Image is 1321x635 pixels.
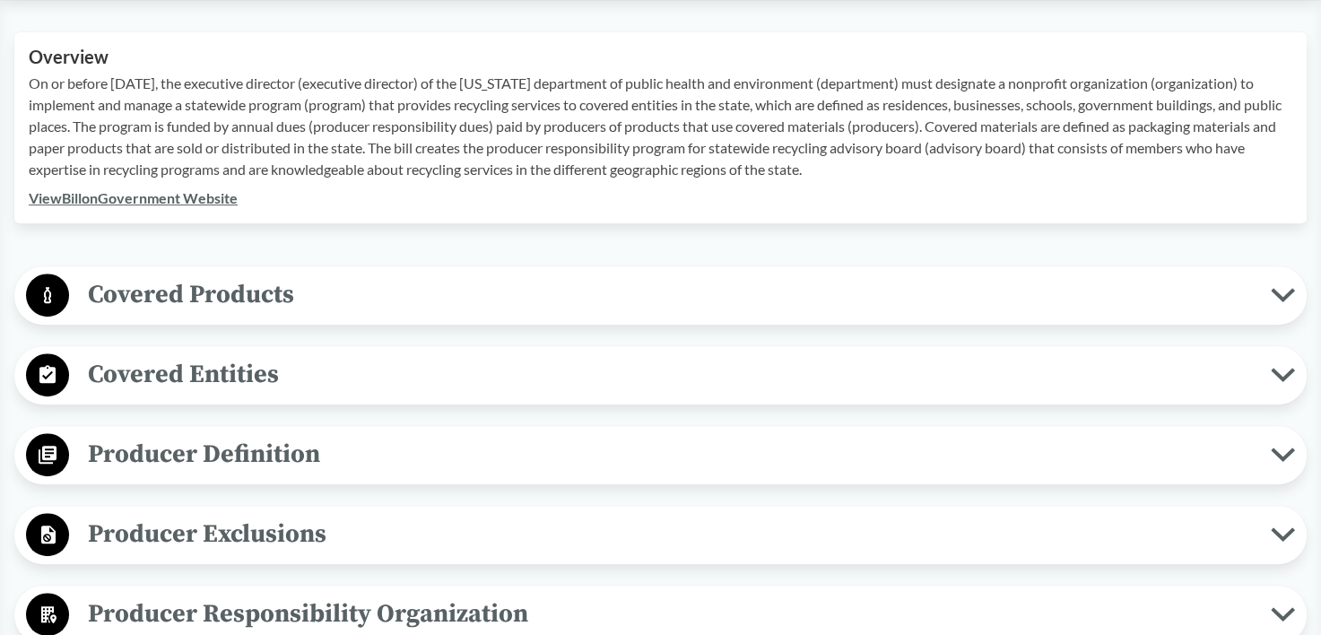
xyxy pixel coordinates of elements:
[69,434,1271,474] span: Producer Definition
[29,189,238,206] a: ViewBillonGovernment Website
[69,354,1271,395] span: Covered Entities
[21,512,1300,558] button: Producer Exclusions
[29,47,1292,67] h2: Overview
[21,432,1300,478] button: Producer Definition
[69,274,1271,315] span: Covered Products
[21,352,1300,398] button: Covered Entities
[29,73,1292,180] p: On or before [DATE], the executive director (executive director) of the [US_STATE] department of ...
[21,273,1300,318] button: Covered Products
[69,594,1271,634] span: Producer Responsibility Organization
[69,514,1271,554] span: Producer Exclusions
